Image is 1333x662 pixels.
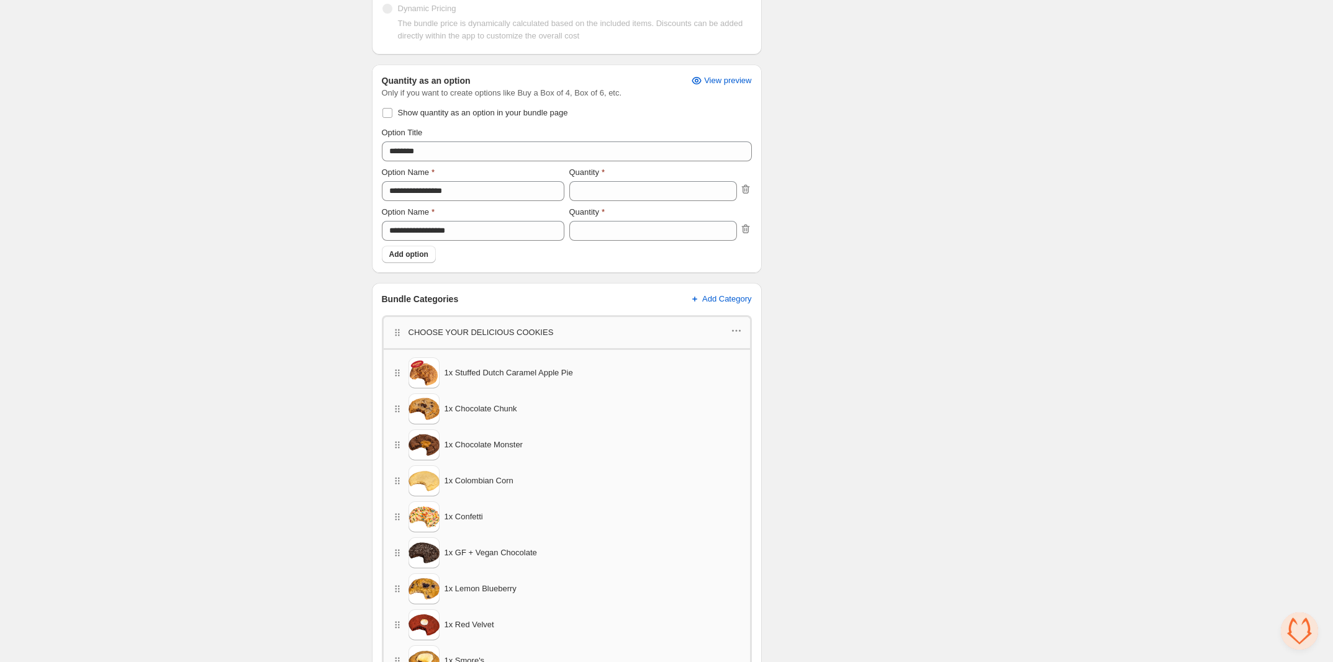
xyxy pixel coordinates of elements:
[409,501,440,532] img: 1x Confetti
[409,326,554,339] p: CHOOSE YOUR DELICIOUS COOKIES
[398,19,743,40] span: The bundle price is dynamically calculated based on the included items. Discounts can be added di...
[382,166,435,179] label: Option Name
[683,71,759,91] button: View preview
[445,475,513,487] span: 1x Colombian Corn
[445,547,537,559] span: 1x GF + Vegan Chocolate
[445,619,494,631] span: 1x Red Velvet
[382,206,435,218] label: Option Name
[382,87,752,99] span: Only if you want to create options like Buy a Box of 4, Box of 6, etc.
[681,289,759,309] button: Add Category
[382,293,459,305] h3: Bundle Categories
[409,537,440,568] img: 1x GF + Vegan Chocolate
[445,511,483,523] span: 1x Confetti
[398,2,456,15] span: Dynamic Pricing
[382,74,471,87] h3: Quantity as an option
[704,76,751,86] span: View preview
[382,127,423,139] label: Option Title
[409,465,440,496] img: 1x Colombian Corn
[409,357,440,388] img: 1x Stuffed Dutch Caramel Apple Pie
[409,429,440,460] img: 1x Chocolate Monster
[702,294,752,304] span: Add Category
[1281,612,1318,650] div: Open chat
[398,108,568,117] span: Show quantity as an option in your bundle page
[382,246,436,263] button: Add option
[409,573,440,604] img: 1x Lemon Blueberry
[445,403,517,415] span: 1x Chocolate Chunk
[409,393,440,424] img: 1x Chocolate Chunk
[569,166,605,179] label: Quantity
[445,439,523,451] span: 1x Chocolate Monster
[389,249,428,259] span: Add option
[445,367,573,379] span: 1x Stuffed Dutch Caramel Apple Pie
[409,609,440,640] img: 1x Red Velvet
[445,583,517,595] span: 1x Lemon Blueberry
[569,206,605,218] label: Quantity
